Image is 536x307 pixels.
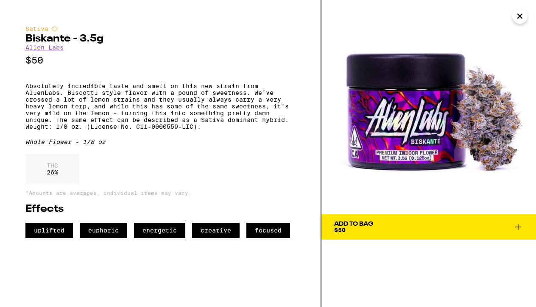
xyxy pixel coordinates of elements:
[25,34,295,44] h2: Biskante - 3.5g
[25,44,64,51] a: Alien Labs
[25,138,295,145] div: Whole Flower - 1/8 oz
[512,8,528,24] button: Close
[334,221,373,227] div: Add To Bag
[334,227,346,233] span: $50
[25,55,295,66] p: $50
[25,223,73,238] span: uplifted
[321,214,536,240] button: Add To Bag$50
[25,83,295,130] p: Absolutely incredible taste and smell on this new strain from AlienLabs. Biscotti style flavor wi...
[246,223,290,238] span: focused
[25,190,295,196] p: *Amounts are averages, individual items may vary.
[25,154,79,184] div: 26 %
[134,223,185,238] span: energetic
[192,223,240,238] span: creative
[47,162,58,169] p: THC
[5,6,61,13] span: Hi. Need any help?
[80,223,127,238] span: euphoric
[51,25,58,32] img: sativaColor.svg
[25,204,295,214] h2: Effects
[25,25,295,32] div: Sativa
